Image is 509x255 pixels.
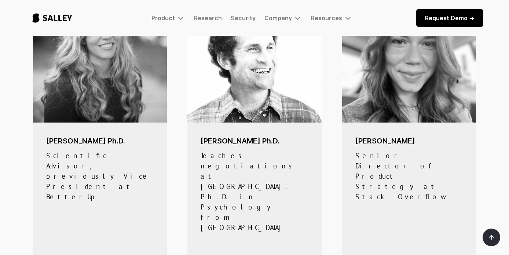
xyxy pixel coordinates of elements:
[201,150,308,233] div: Teaches negotiations at [GEOGRAPHIC_DATA]. Ph.D. in Psychology from [GEOGRAPHIC_DATA]
[151,14,175,22] div: Product
[311,14,342,22] div: Resources
[355,136,463,146] h5: [PERSON_NAME]
[264,14,292,22] div: Company
[355,150,463,202] div: Senior Director of Product Strategy at Stack Overflow
[46,150,154,202] div: Scientific Advisor, previously Vice President at BetterUp
[264,14,302,22] div: Company
[26,6,79,30] a: home
[231,14,256,22] a: Security
[311,14,352,22] div: Resources
[46,136,154,146] h5: [PERSON_NAME] Ph.D.
[416,9,483,27] a: Request Demo ->
[151,14,185,22] div: Product
[194,14,222,22] a: Research
[201,136,308,146] h5: [PERSON_NAME] Ph.D.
